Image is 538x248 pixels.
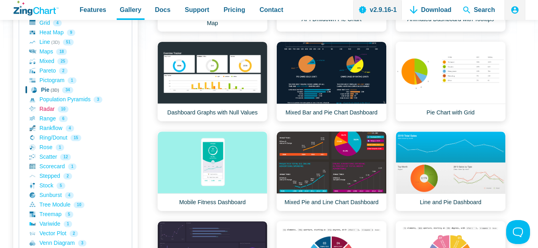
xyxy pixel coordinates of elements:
a: Dashboard Graphs with Null Values [157,41,268,122]
a: Line and Pie Dashboard [395,131,506,211]
a: Mixed Bar and Pie Chart Dashboard [276,41,387,122]
span: Contact [260,4,284,15]
a: ZingChart Logo. Click to return to the homepage [14,1,59,16]
span: Pricing [223,4,245,15]
span: Features [80,4,106,15]
span: Gallery [120,4,141,15]
a: Mobile Fitness Dashboard [157,131,268,211]
span: Support [185,4,209,15]
span: Docs [155,4,170,15]
iframe: Toggle Customer Support [506,220,530,244]
a: Pie Chart with Grid [395,41,506,122]
a: Mixed Pie and Line Chart Dashboard [276,131,387,211]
